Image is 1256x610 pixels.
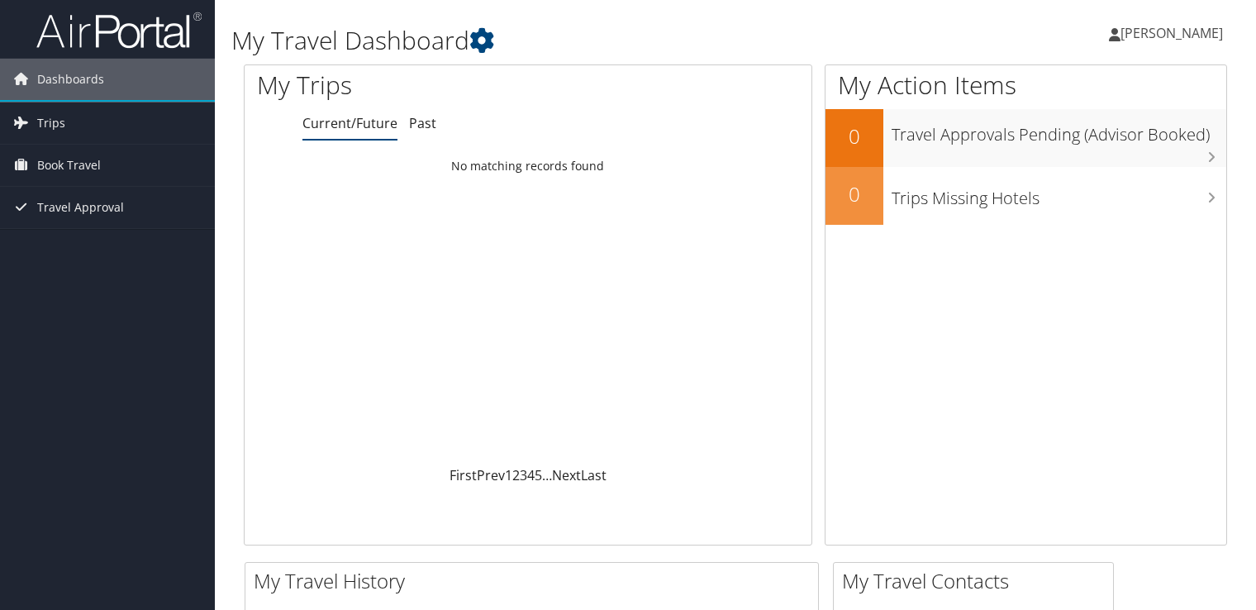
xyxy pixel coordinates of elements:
span: Dashboards [37,59,104,100]
h1: My Action Items [825,68,1226,102]
span: Trips [37,102,65,144]
a: Past [409,114,436,132]
h2: My Travel Contacts [842,567,1113,595]
a: 3 [520,466,527,484]
a: First [450,466,477,484]
a: 5 [535,466,542,484]
h1: My Travel Dashboard [231,23,903,58]
span: [PERSON_NAME] [1120,24,1223,42]
a: Prev [477,466,505,484]
h3: Travel Approvals Pending (Advisor Booked) [892,115,1226,146]
a: [PERSON_NAME] [1109,8,1239,58]
span: Book Travel [37,145,101,186]
a: Last [581,466,607,484]
img: airportal-logo.png [36,11,202,50]
h2: 0 [825,122,883,150]
span: Travel Approval [37,187,124,228]
a: 4 [527,466,535,484]
h2: 0 [825,180,883,208]
h1: My Trips [257,68,563,102]
a: 1 [505,466,512,484]
a: 0Travel Approvals Pending (Advisor Booked) [825,109,1226,167]
h3: Trips Missing Hotels [892,179,1226,210]
span: … [542,466,552,484]
h2: My Travel History [254,567,818,595]
a: Next [552,466,581,484]
td: No matching records found [245,151,811,181]
a: 0Trips Missing Hotels [825,167,1226,225]
a: Current/Future [302,114,397,132]
a: 2 [512,466,520,484]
